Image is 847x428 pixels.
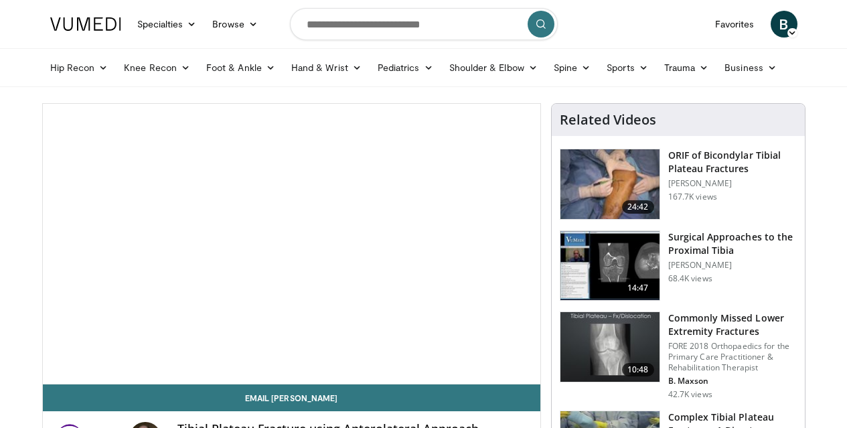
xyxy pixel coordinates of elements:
[622,281,654,295] span: 14:47
[42,54,117,81] a: Hip Recon
[707,11,763,38] a: Favorites
[716,54,785,81] a: Business
[560,230,797,301] a: 14:47 Surgical Approaches to the Proximal Tibia [PERSON_NAME] 68.4K views
[441,54,546,81] a: Shoulder & Elbow
[129,11,205,38] a: Specialties
[656,54,717,81] a: Trauma
[560,112,656,128] h4: Related Videos
[668,149,797,175] h3: ORIF of Bicondylar Tibial Plateau Fractures
[668,389,712,400] p: 42.7K views
[43,104,540,384] video-js: Video Player
[560,312,660,382] img: 4aa379b6-386c-4fb5-93ee-de5617843a87.150x105_q85_crop-smart_upscale.jpg
[599,54,656,81] a: Sports
[43,384,540,411] a: Email [PERSON_NAME]
[546,54,599,81] a: Spine
[370,54,441,81] a: Pediatrics
[668,230,797,257] h3: Surgical Approaches to the Proximal Tibia
[622,363,654,376] span: 10:48
[560,149,797,220] a: 24:42 ORIF of Bicondylar Tibial Plateau Fractures [PERSON_NAME] 167.7K views
[668,311,797,338] h3: Commonly Missed Lower Extremity Fractures
[560,311,797,400] a: 10:48 Commonly Missed Lower Extremity Fractures FORE 2018 Orthopaedics for the Primary Care Pract...
[668,192,717,202] p: 167.7K views
[560,231,660,301] img: DA_UIUPltOAJ8wcH4xMDoxOjB1O8AjAz.150x105_q85_crop-smart_upscale.jpg
[290,8,558,40] input: Search topics, interventions
[668,376,797,386] p: B. Maxson
[204,11,266,38] a: Browse
[668,273,712,284] p: 68.4K views
[668,341,797,373] p: FORE 2018 Orthopaedics for the Primary Care Practitioner & Rehabilitation Therapist
[560,149,660,219] img: Levy_Tib_Plat_100000366_3.jpg.150x105_q85_crop-smart_upscale.jpg
[50,17,121,31] img: VuMedi Logo
[198,54,283,81] a: Foot & Ankle
[622,200,654,214] span: 24:42
[668,260,797,271] p: [PERSON_NAME]
[283,54,370,81] a: Hand & Wrist
[668,178,797,189] p: [PERSON_NAME]
[116,54,198,81] a: Knee Recon
[771,11,797,38] a: B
